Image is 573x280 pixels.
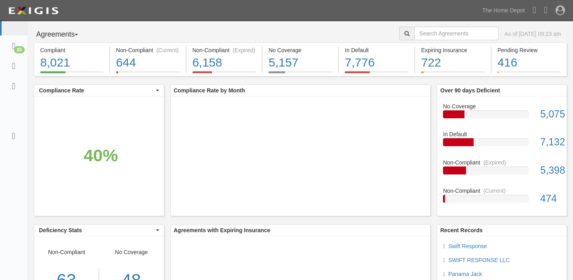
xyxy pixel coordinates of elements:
[443,102,561,131] a: No Coverage5,075
[443,159,561,187] a: Non-Compliant(Expired)5,398
[40,54,103,71] div: 8,021
[116,54,180,71] div: 644
[497,54,561,71] div: 416
[440,87,500,94] b: Over 90 days Deficient
[34,71,109,78] a: Compliant8,021
[345,46,408,54] div: In Default
[39,86,154,94] span: Compliance Rate
[268,46,332,54] div: No Coverage
[14,46,25,53] div: 20
[110,71,186,78] a: Non-Compliant(Current)644
[186,71,262,78] a: Non-Compliant(Expired)6,158
[534,163,567,178] div: 5,398
[505,30,561,38] div: As of [DATE] 09:23 am
[262,71,338,78] a: No Coverage5,157
[233,46,255,54] div: (Expired)
[174,87,245,94] b: Compliance Rate by Month
[491,71,567,78] a: Pending Review416
[116,46,180,54] div: Non-Compliant (Current)
[421,54,485,71] div: 722
[448,271,482,277] a: Panama Jack
[440,227,483,233] b: Recent Records
[437,102,567,110] div: No Coverage
[448,243,487,249] a: Swift Response
[529,0,540,20] a: Notifications
[34,27,93,43] button: Agreements
[34,85,164,96] button: Compliance Rate
[34,225,164,236] button: Deficiency Stats
[40,46,103,54] div: Compliant
[484,187,506,195] div: (Current)
[6,4,61,18] img: logo-5460c22ac91f19d4615b14bd174203de0afe785f0fc80cf4dbbc73dc1793850b.png
[84,143,118,168] div: 40%
[443,187,561,209] a: Non-Compliant(Current)474
[421,46,485,54] div: Expiring Insurance
[437,130,567,138] div: In Default
[415,71,491,78] a: Expiring Insurance722
[339,71,414,78] a: In Default7,776
[478,2,529,18] a: The Home Depot
[437,187,567,195] div: Non-Compliant
[534,192,567,206] div: 474
[534,107,567,121] div: 5,075
[484,159,506,166] div: (Expired)
[437,159,567,166] div: Non-Compliant
[448,257,510,263] a: SWIFT RESPONSE LLC
[345,54,408,71] div: 7,776
[156,46,179,54] div: (Current)
[414,27,499,40] input: Search Agreements
[174,227,270,233] b: Agreements with Expiring Insurance
[192,46,256,54] div: Non-Compliant (Expired)
[534,135,567,149] div: 7,132
[268,54,332,71] div: 5,157
[443,130,561,159] a: In Default7,132
[544,4,548,15] i: Help Center - Complianz
[192,54,256,71] div: 6,158
[497,46,561,54] div: Pending Review
[39,226,154,234] span: Deficiency Stats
